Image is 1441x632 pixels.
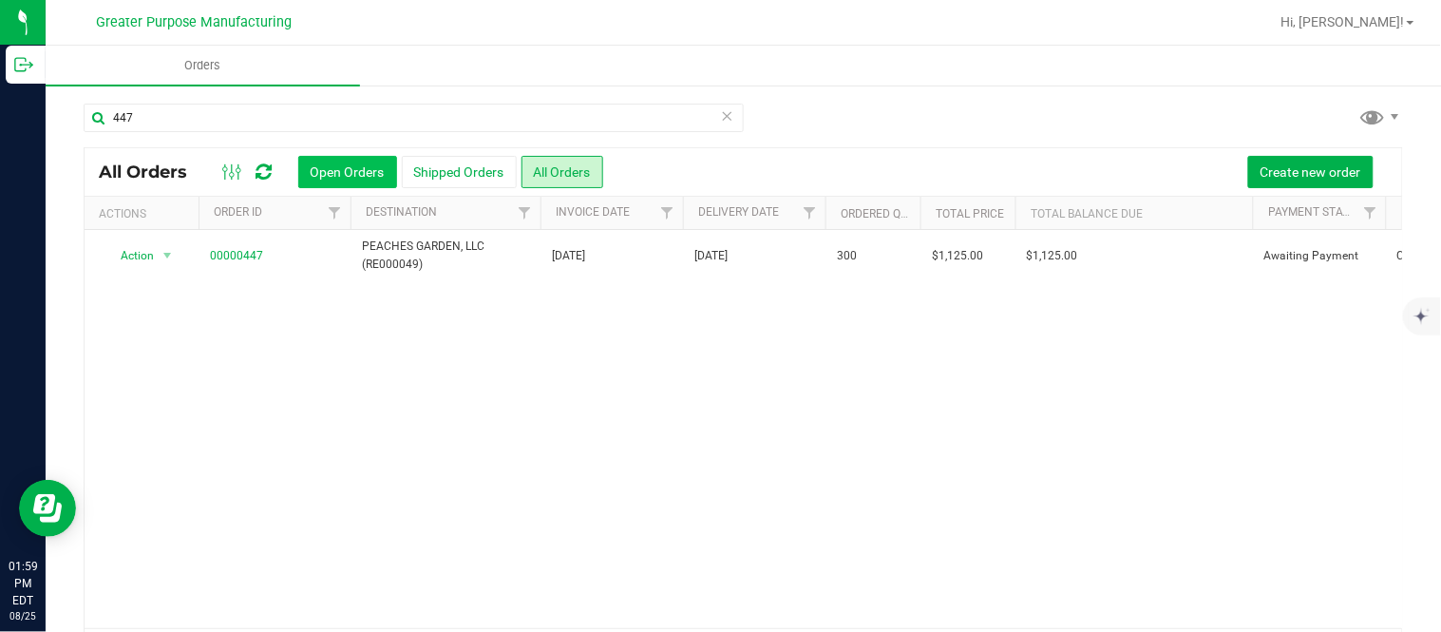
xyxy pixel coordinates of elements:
[509,197,540,229] a: Filter
[9,558,37,609] p: 01:59 PM EDT
[366,205,437,219] a: Destination
[652,197,683,229] a: Filter
[841,207,914,220] a: Ordered qty
[521,156,603,188] button: All Orders
[214,205,262,219] a: Order ID
[552,247,585,265] span: [DATE]
[694,247,728,265] span: [DATE]
[9,609,37,623] p: 08/25
[932,247,983,265] span: $1,125.00
[794,197,825,229] a: Filter
[99,207,191,220] div: Actions
[1268,205,1363,219] a: Payment Status
[556,205,630,219] a: Invoice Date
[19,480,76,537] iframe: Resource center
[159,57,246,74] span: Orders
[1027,247,1078,265] span: $1,125.00
[298,156,397,188] button: Open Orders
[156,242,180,269] span: select
[96,14,292,30] span: Greater Purpose Manufacturing
[99,162,206,182] span: All Orders
[936,207,1004,220] a: Total Price
[1281,14,1405,29] span: Hi, [PERSON_NAME]!
[104,242,155,269] span: Action
[1261,164,1361,180] span: Create new order
[210,247,263,265] a: 00000447
[319,197,351,229] a: Filter
[14,55,33,74] inline-svg: Outbound
[362,238,529,274] span: PEACHES GARDEN, LLC (RE000049)
[1015,197,1253,230] th: Total Balance Due
[1355,197,1386,229] a: Filter
[84,104,744,132] input: Search Order ID, Destination, Customer PO...
[402,156,517,188] button: Shipped Orders
[837,247,857,265] span: 300
[721,104,734,128] span: Clear
[1264,247,1375,265] span: Awaiting Payment
[1248,156,1374,188] button: Create new order
[698,205,779,219] a: Delivery Date
[46,46,360,86] a: Orders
